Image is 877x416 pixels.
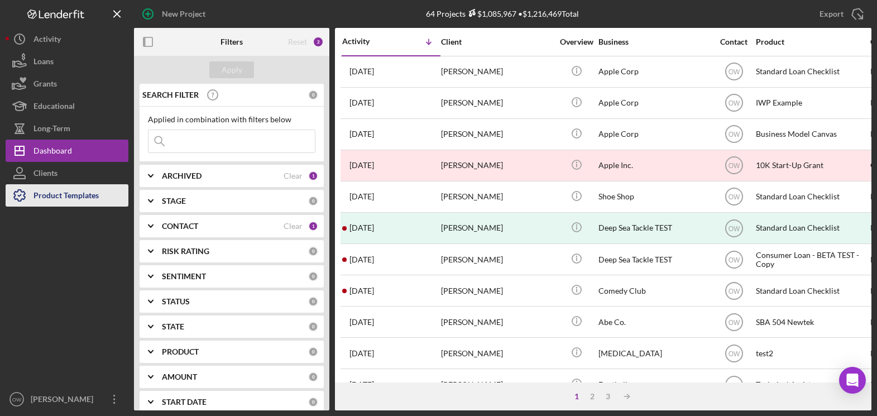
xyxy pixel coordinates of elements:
[162,322,184,331] b: STATE
[756,182,868,212] div: Standard Loan Checklist
[308,347,318,357] div: 0
[728,224,740,232] text: OW
[142,90,199,99] b: SEARCH FILTER
[441,119,553,149] div: [PERSON_NAME]
[349,130,374,138] time: 2025-07-31 15:48
[308,322,318,332] div: 0
[33,73,57,98] div: Grants
[349,192,374,201] time: 2025-06-18 19:47
[349,67,374,76] time: 2025-10-03 15:19
[598,37,710,46] div: Business
[756,370,868,399] div: Technical Assistance
[728,193,740,201] text: OW
[441,151,553,180] div: [PERSON_NAME]
[756,57,868,87] div: Standard Loan Checklist
[349,286,374,295] time: 2024-11-18 20:45
[584,392,600,401] div: 2
[308,271,318,281] div: 0
[839,367,866,394] div: Open Intercom Messenger
[308,246,318,256] div: 0
[284,171,303,180] div: Clear
[162,347,199,356] b: PRODUCT
[162,272,206,281] b: SENTIMENT
[162,297,190,306] b: STATUS
[349,318,374,327] time: 2024-09-11 21:09
[349,349,374,358] time: 2024-08-21 23:54
[600,392,616,401] div: 3
[756,88,868,118] div: IWP Example
[728,318,740,326] text: OW
[33,28,61,53] div: Activity
[222,61,242,78] div: Apply
[441,88,553,118] div: [PERSON_NAME]
[569,392,584,401] div: 1
[162,197,186,205] b: STAGE
[598,151,710,180] div: Apple Inc.
[134,3,217,25] button: New Project
[6,162,128,184] a: Clients
[598,338,710,368] div: [MEDICAL_DATA]
[820,3,844,25] div: Export
[33,162,57,187] div: Clients
[33,95,75,120] div: Educational
[728,99,740,107] text: OW
[308,196,318,206] div: 0
[756,151,868,180] div: 10K Start-Up Grant
[756,245,868,274] div: Consumer Loan - BETA TEST - Copy
[308,297,318,307] div: 0
[288,37,307,46] div: Reset
[28,388,100,413] div: [PERSON_NAME]
[6,73,128,95] button: Grants
[313,36,324,47] div: 2
[33,184,99,209] div: Product Templates
[555,37,597,46] div: Overview
[756,276,868,305] div: Standard Loan Checklist
[6,388,128,410] button: OW[PERSON_NAME]
[598,88,710,118] div: Apple Corp
[6,117,128,140] button: Long-Term
[598,213,710,243] div: Deep Sea Tackle TEST
[12,396,22,403] text: OW
[349,255,374,264] time: 2025-02-06 23:07
[756,37,868,46] div: Product
[441,57,553,87] div: [PERSON_NAME]
[162,222,198,231] b: CONTACT
[756,213,868,243] div: Standard Loan Checklist
[441,338,553,368] div: [PERSON_NAME]
[162,247,209,256] b: RISK RATING
[342,37,391,46] div: Activity
[6,28,128,50] a: Activity
[284,222,303,231] div: Clear
[598,119,710,149] div: Apple Corp
[308,372,318,382] div: 0
[426,9,579,18] div: 64 Projects • $1,216,469 Total
[598,182,710,212] div: Shoe Shop
[6,50,128,73] button: Loans
[308,90,318,100] div: 0
[598,57,710,87] div: Apple Corp
[308,171,318,181] div: 1
[308,397,318,407] div: 0
[728,131,740,138] text: OW
[713,37,755,46] div: Contact
[33,117,70,142] div: Long-Term
[598,245,710,274] div: Deep Sea Tackle TEST
[349,161,374,170] time: 2025-06-23 15:10
[441,37,553,46] div: Client
[756,307,868,337] div: SBA 504 Newtek
[6,95,128,117] button: Educational
[756,119,868,149] div: Business Model Canvas
[728,350,740,357] text: OW
[148,115,315,124] div: Applied in combination with filters below
[441,182,553,212] div: [PERSON_NAME]
[349,98,374,107] time: 2025-09-18 18:29
[756,338,868,368] div: test2
[466,9,516,18] div: $1,085,967
[728,162,740,170] text: OW
[441,245,553,274] div: [PERSON_NAME]
[598,276,710,305] div: Comedy Club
